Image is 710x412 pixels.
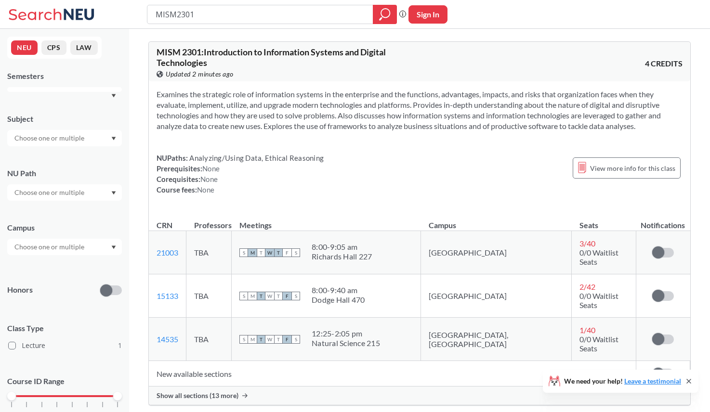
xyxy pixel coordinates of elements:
label: Lecture [8,339,122,352]
div: Richards Hall 227 [312,252,372,261]
span: Analyzing/Using Data, Ethical Reasoning [188,154,324,162]
td: TBA [186,318,232,361]
span: F [283,292,291,300]
svg: Dropdown arrow [111,245,116,249]
span: M [248,292,257,300]
span: T [257,292,265,300]
div: NU Path [7,168,122,179]
a: Leave a testimonial [624,377,681,385]
span: W [265,292,274,300]
th: Seats [572,210,636,231]
span: S [239,248,248,257]
span: 4 CREDITS [645,58,683,69]
div: Natural Science 215 [312,338,380,348]
input: Choose one or multiple [10,132,91,144]
span: M [248,335,257,344]
span: T [257,248,265,257]
span: S [291,292,300,300]
input: Class, professor, course number, "phrase" [155,6,366,23]
span: Updated 2 minutes ago [166,69,234,79]
td: [GEOGRAPHIC_DATA] [421,231,572,274]
span: T [274,292,283,300]
div: Show all sections (13 more) [149,386,690,405]
input: Choose one or multiple [10,241,91,253]
span: We need your help! [564,378,681,385]
span: F [283,335,291,344]
th: Meetings [232,210,421,231]
span: 0/0 Waitlist Seats [579,248,618,266]
th: Professors [186,210,232,231]
div: 8:00 - 9:40 am [312,285,365,295]
p: Honors [7,284,33,296]
div: Dropdown arrow [7,239,122,255]
div: Dodge Hall 470 [312,295,365,305]
div: 8:00 - 9:05 am [312,242,372,252]
span: F [283,248,291,257]
th: Notifications [636,210,690,231]
th: Campus [421,210,572,231]
span: T [274,335,283,344]
input: Choose one or multiple [10,187,91,198]
div: Semesters [7,71,122,81]
span: S [291,248,300,257]
span: W [265,335,274,344]
span: S [291,335,300,344]
span: T [274,248,283,257]
span: 2 / 42 [579,282,595,291]
a: 21003 [157,248,178,257]
svg: Dropdown arrow [111,137,116,141]
span: 0/0 Waitlist Seats [579,291,618,309]
a: 14535 [157,335,178,344]
span: 3 / 40 [579,239,595,248]
div: CRN [157,220,172,231]
div: Dropdown arrow [7,184,122,201]
button: NEU [11,40,38,55]
span: S [239,335,248,344]
div: 12:25 - 2:05 pm [312,329,380,338]
span: Show all sections (13 more) [157,391,238,400]
section: Examines the strategic role of information systems in the enterprise and the functions, advantage... [157,89,683,131]
span: 0/0 Waitlist Seats [579,335,618,353]
span: M [248,248,257,257]
span: None [197,185,214,194]
span: MISM 2301 : Introduction to Information Systems and Digital Technologies [157,47,386,68]
td: TBA [186,274,232,318]
button: CPS [41,40,66,55]
span: None [200,175,218,183]
svg: Dropdown arrow [111,191,116,195]
svg: Dropdown arrow [111,94,116,98]
span: 1 / 40 [579,325,595,335]
span: W [265,248,274,257]
td: TBA [186,231,232,274]
button: LAW [70,40,98,55]
td: [GEOGRAPHIC_DATA], [GEOGRAPHIC_DATA] [421,318,572,361]
td: New available sections [149,361,636,386]
span: View more info for this class [590,162,675,174]
div: Dropdown arrow [7,130,122,146]
div: NUPaths: Prerequisites: Corequisites: Course fees: [157,153,324,195]
p: Course ID Range [7,376,122,387]
button: Sign In [408,5,447,24]
div: magnifying glass [373,5,397,24]
span: T [257,335,265,344]
svg: magnifying glass [379,8,391,21]
a: 15133 [157,291,178,300]
span: None [202,164,220,173]
span: S [239,292,248,300]
div: Subject [7,114,122,124]
span: Class Type [7,323,122,334]
div: Campus [7,222,122,233]
span: 1 [118,340,122,351]
td: [GEOGRAPHIC_DATA] [421,274,572,318]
